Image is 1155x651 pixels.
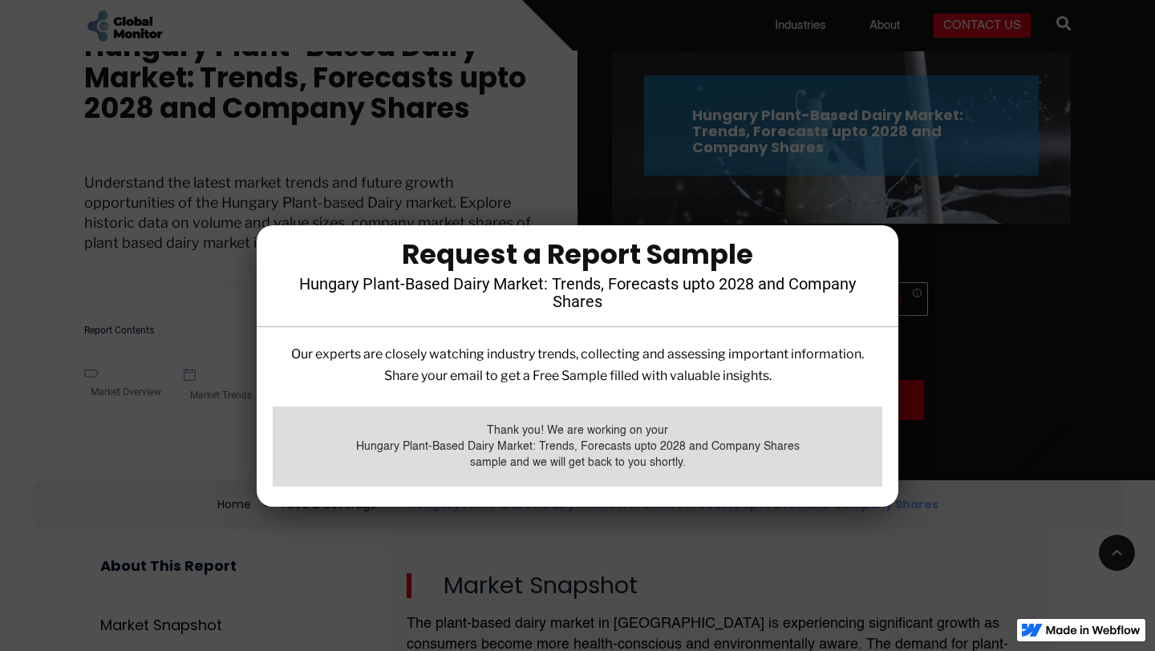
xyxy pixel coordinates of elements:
[273,343,882,386] p: Our experts are closely watching industry trends, collecting and assessing important information....
[289,439,866,455] div: Hungary Plant-Based Dairy Market: Trends, Forecasts upto 2028 and Company Shares
[281,241,874,267] div: Request a Report Sample
[273,406,882,487] div: Email Form-Report Page success
[289,455,866,471] div: sample and we will get back to you shortly.
[281,275,874,310] h4: Hungary Plant-Based Dairy Market: Trends, Forecasts upto 2028 and Company Shares
[289,423,866,439] div: Thank you! We are working on your
[1046,625,1141,635] img: Made in Webflow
